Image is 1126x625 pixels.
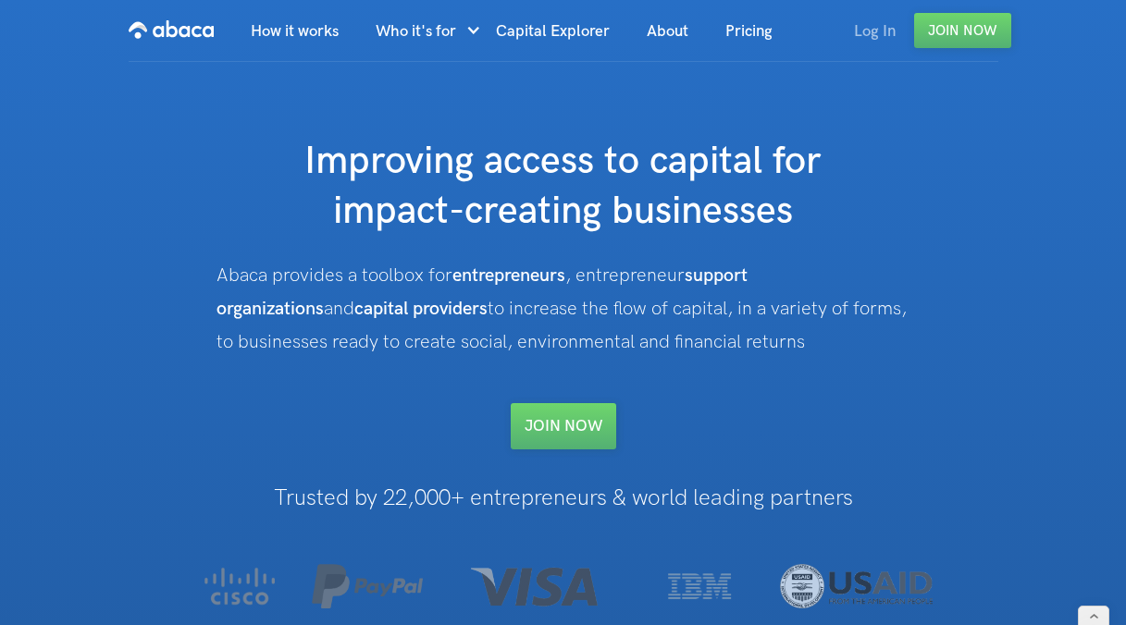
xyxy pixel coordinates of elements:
[169,486,958,510] h1: Trusted by 22,000+ entrepreneurs & world leading partners
[217,259,910,359] div: Abaca provides a toolbox for , entrepreneur and to increase the flow of capital, in a variety of ...
[511,403,616,449] a: Join NOW
[193,137,934,237] h1: Improving access to capital for impact-creating businesses
[129,15,214,44] img: Abaca logo
[354,298,488,320] strong: capital providers
[914,13,1011,48] a: Join Now
[452,264,565,287] strong: entrepreneurs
